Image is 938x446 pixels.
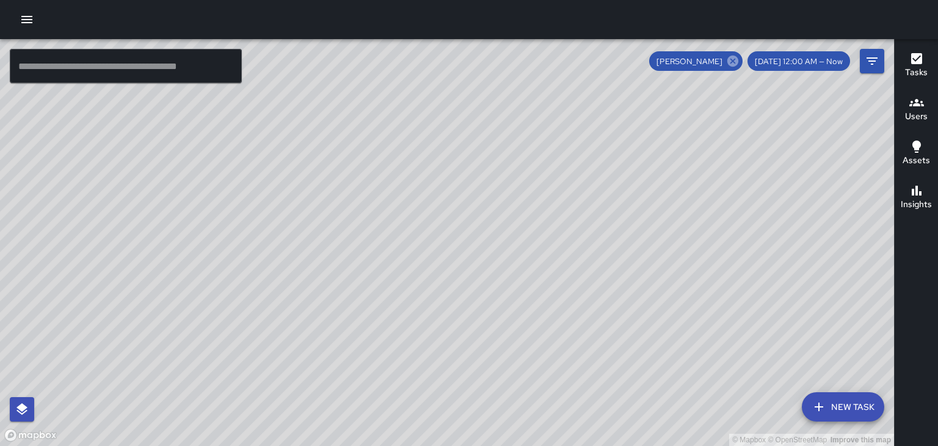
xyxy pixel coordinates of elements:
[903,154,930,167] h6: Assets
[901,198,932,211] h6: Insights
[895,88,938,132] button: Users
[802,392,884,422] button: New Task
[895,44,938,88] button: Tasks
[860,49,884,73] button: Filters
[895,176,938,220] button: Insights
[905,110,928,123] h6: Users
[747,56,850,67] span: [DATE] 12:00 AM — Now
[895,132,938,176] button: Assets
[905,66,928,79] h6: Tasks
[649,56,730,67] span: [PERSON_NAME]
[649,51,743,71] div: [PERSON_NAME]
